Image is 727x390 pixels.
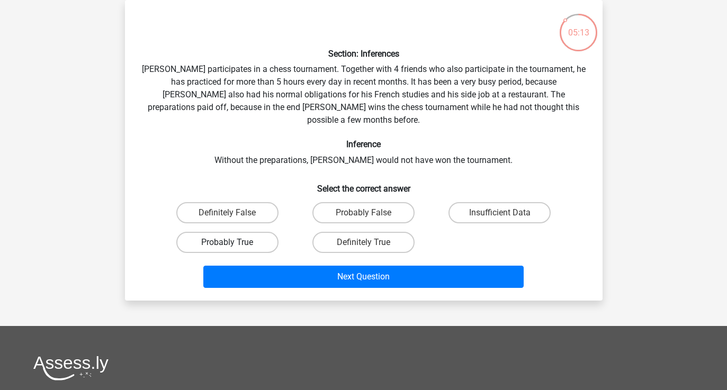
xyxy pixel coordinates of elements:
label: Probably False [312,202,415,223]
label: Insufficient Data [448,202,551,223]
label: Probably True [176,232,279,253]
label: Definitely False [176,202,279,223]
label: Definitely True [312,232,415,253]
h6: Section: Inferences [142,49,586,59]
h6: Inference [142,139,586,149]
h6: Select the correct answer [142,175,586,194]
img: Assessly logo [33,356,109,380]
button: Next Question [203,266,524,288]
div: 05:13 [559,13,598,39]
div: [PERSON_NAME] participates in a chess tournament. Together with 4 friends who also participate in... [129,8,598,292]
